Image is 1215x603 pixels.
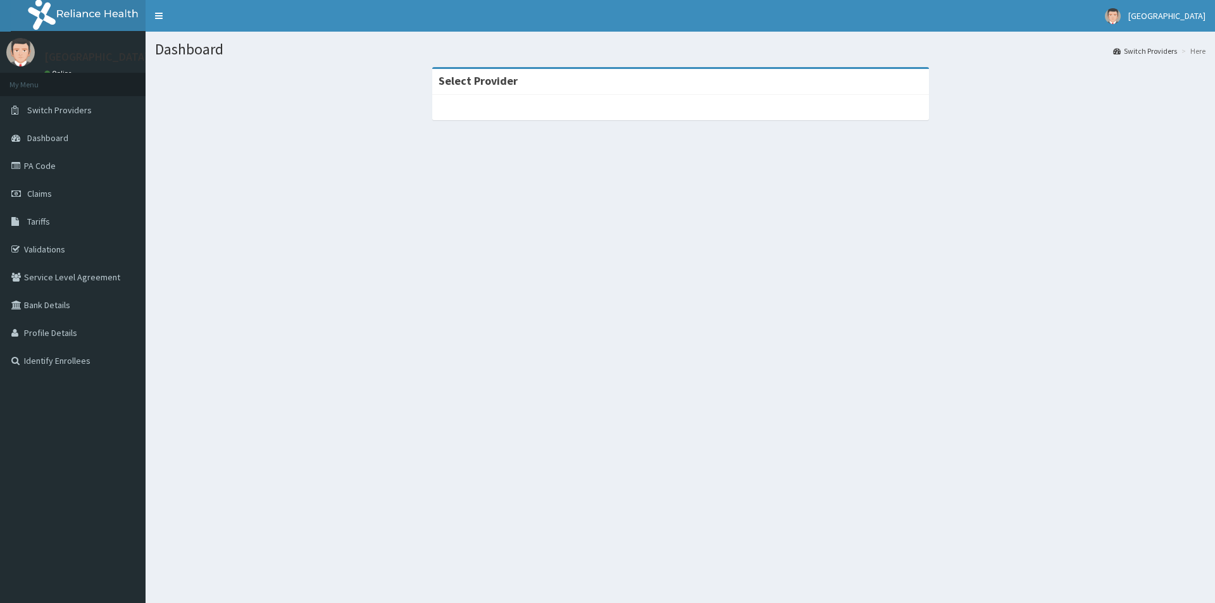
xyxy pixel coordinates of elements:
[1128,10,1206,22] span: [GEOGRAPHIC_DATA]
[155,41,1206,58] h1: Dashboard
[27,216,50,227] span: Tariffs
[1113,46,1177,56] a: Switch Providers
[44,69,75,78] a: Online
[1105,8,1121,24] img: User Image
[1178,46,1206,56] li: Here
[27,188,52,199] span: Claims
[439,73,518,88] strong: Select Provider
[6,38,35,66] img: User Image
[27,104,92,116] span: Switch Providers
[27,132,68,144] span: Dashboard
[44,51,149,63] p: [GEOGRAPHIC_DATA]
